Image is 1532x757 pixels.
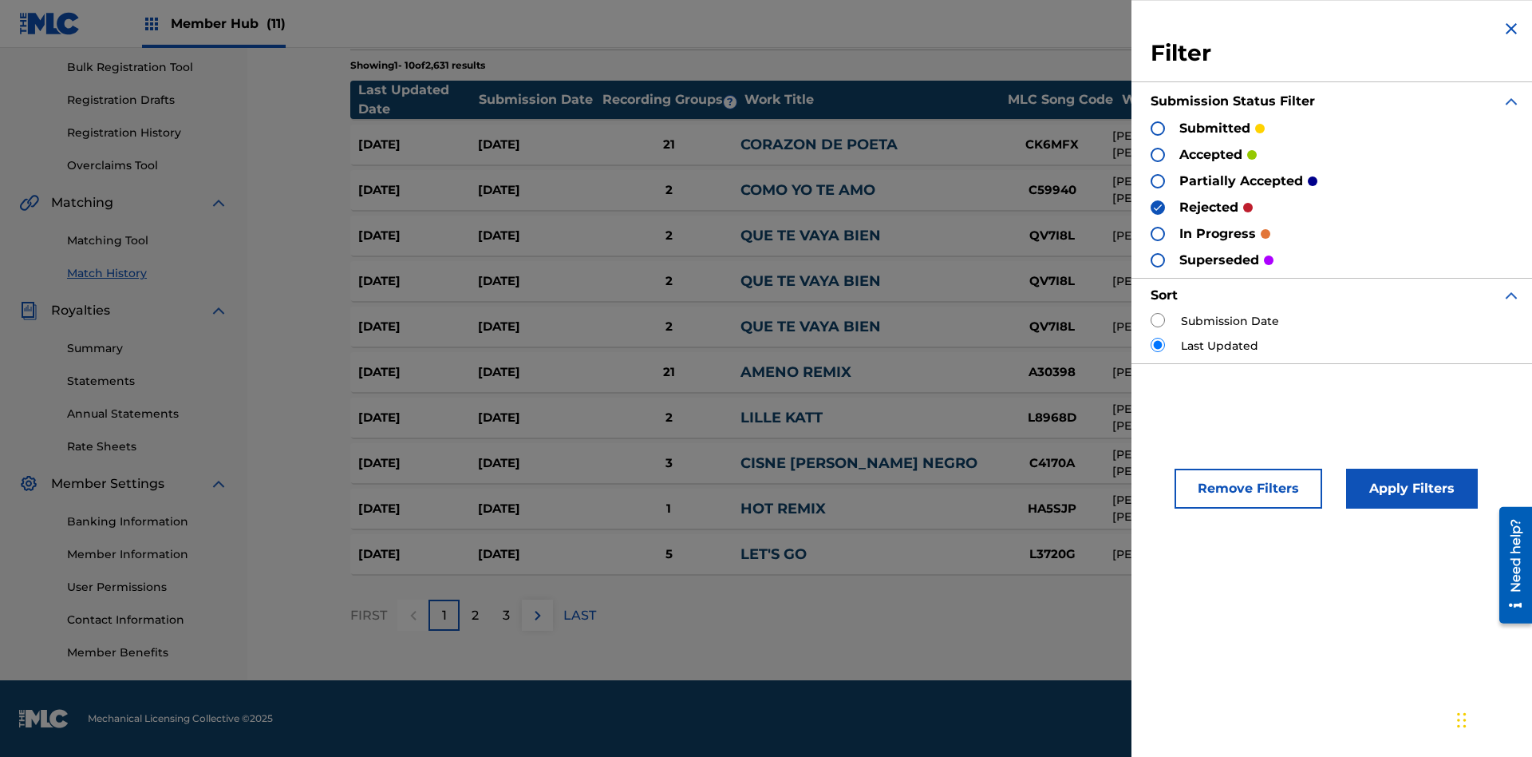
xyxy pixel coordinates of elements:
div: Submission Date [479,90,598,109]
a: COMO YO TE AMO [740,181,875,199]
div: [DATE] [478,500,598,518]
div: [DATE] [358,181,478,200]
span: Member Settings [51,474,164,493]
div: [DATE] [358,363,478,382]
img: Royalties [19,301,38,320]
div: 1 [597,500,740,518]
div: L8968D [993,409,1112,427]
iframe: Chat Widget [1452,680,1532,757]
img: close [1502,19,1521,38]
div: [DATE] [358,500,478,518]
div: [PERSON_NAME] BEIGBEDER [PERSON_NAME] [PERSON_NAME] [1112,128,1364,161]
a: Match History [67,265,228,282]
div: [DATE] [358,227,478,245]
div: [PERSON_NAME], [PERSON_NAME], [PERSON_NAME], [PERSON_NAME] [1112,492,1364,525]
h3: Filter [1151,39,1521,68]
div: [PERSON_NAME] BEIGBEDER [PERSON_NAME] [PERSON_NAME] [1112,173,1364,207]
div: 2 [597,272,740,291]
a: QUE TE VAYA BIEN [740,318,881,335]
p: 2 [472,606,479,625]
div: 5 [597,545,740,564]
span: Mechanical Licensing Collective © 2025 [88,711,273,726]
div: [PERSON_NAME] [1112,273,1364,290]
a: HOT REMIX [740,500,826,517]
div: C4170A [993,454,1112,473]
div: Writers [1122,90,1377,109]
strong: Submission Status Filter [1151,93,1315,109]
iframe: Resource Center [1487,501,1532,632]
img: expand [209,193,228,212]
div: [DATE] [478,409,598,427]
div: [PERSON_NAME] BEIGBEDER [PERSON_NAME] [PERSON_NAME] [1112,446,1364,480]
button: Apply Filters [1346,469,1478,509]
div: [PERSON_NAME] [1112,319,1364,335]
a: Banking Information [67,513,228,530]
div: [DATE] [478,454,598,473]
a: Annual Statements [67,406,228,422]
a: Statements [67,373,228,390]
div: QV7I8L [993,318,1112,336]
div: [DATE] [478,545,598,564]
div: 2 [597,227,740,245]
p: LAST [563,606,596,625]
div: [DATE] [358,454,478,473]
div: 2 [597,318,740,336]
p: submitted [1179,119,1250,138]
div: 21 [597,136,740,154]
div: [DATE] [478,227,598,245]
a: CISNE [PERSON_NAME] NEGRO [740,454,977,472]
div: [DATE] [478,363,598,382]
label: Last Updated [1181,338,1258,355]
label: Submission Date [1181,313,1279,330]
a: Overclaims Tool [67,157,228,174]
a: User Permissions [67,579,228,596]
p: FIRST [350,606,387,625]
img: expand [209,474,228,493]
div: [DATE] [478,136,598,154]
a: CORAZON DE POETA [740,136,898,153]
div: [PERSON_NAME], [PERSON_NAME] [1112,364,1364,381]
div: QV7I8L [993,272,1112,291]
div: CK6MFX [993,136,1112,154]
img: Matching [19,193,39,212]
div: QV7I8L [993,227,1112,245]
a: Registration History [67,125,228,141]
a: QUE TE VAYA BIEN [740,272,881,290]
p: 1 [442,606,447,625]
a: Member Information [67,546,228,563]
a: Contact Information [67,612,228,628]
a: Summary [67,340,228,357]
a: Rate Sheets [67,438,228,455]
div: Last Updated Date [358,81,478,119]
p: in progress [1179,224,1256,244]
div: L3720G [993,545,1112,564]
a: Bulk Registration Tool [67,59,228,76]
div: [DATE] [358,318,478,336]
img: MLC Logo [19,12,81,35]
img: expand [209,301,228,320]
a: AMENO REMIX [740,363,851,381]
span: Royalties [51,301,110,320]
img: Member Settings [19,474,38,493]
a: LILLE KATT [740,409,823,426]
span: Matching [51,193,113,212]
div: Drag [1457,696,1467,744]
div: [PERSON_NAME], [PERSON_NAME] [PERSON_NAME], [PERSON_NAME] [1112,401,1364,434]
div: 2 [597,181,740,200]
img: expand [1502,286,1521,305]
p: superseded [1179,251,1259,270]
p: rejected [1179,198,1238,217]
div: 3 [597,454,740,473]
a: Registration Drafts [67,92,228,109]
span: (11) [267,16,286,31]
div: [PERSON_NAME] [1112,228,1364,244]
img: checkbox [1152,202,1163,213]
div: 21 [597,363,740,382]
img: expand [1502,92,1521,111]
div: [DATE] [478,181,598,200]
div: A30398 [993,363,1112,382]
img: Top Rightsholders [142,14,161,34]
p: Showing 1 - 10 of 2,631 results [350,58,485,73]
